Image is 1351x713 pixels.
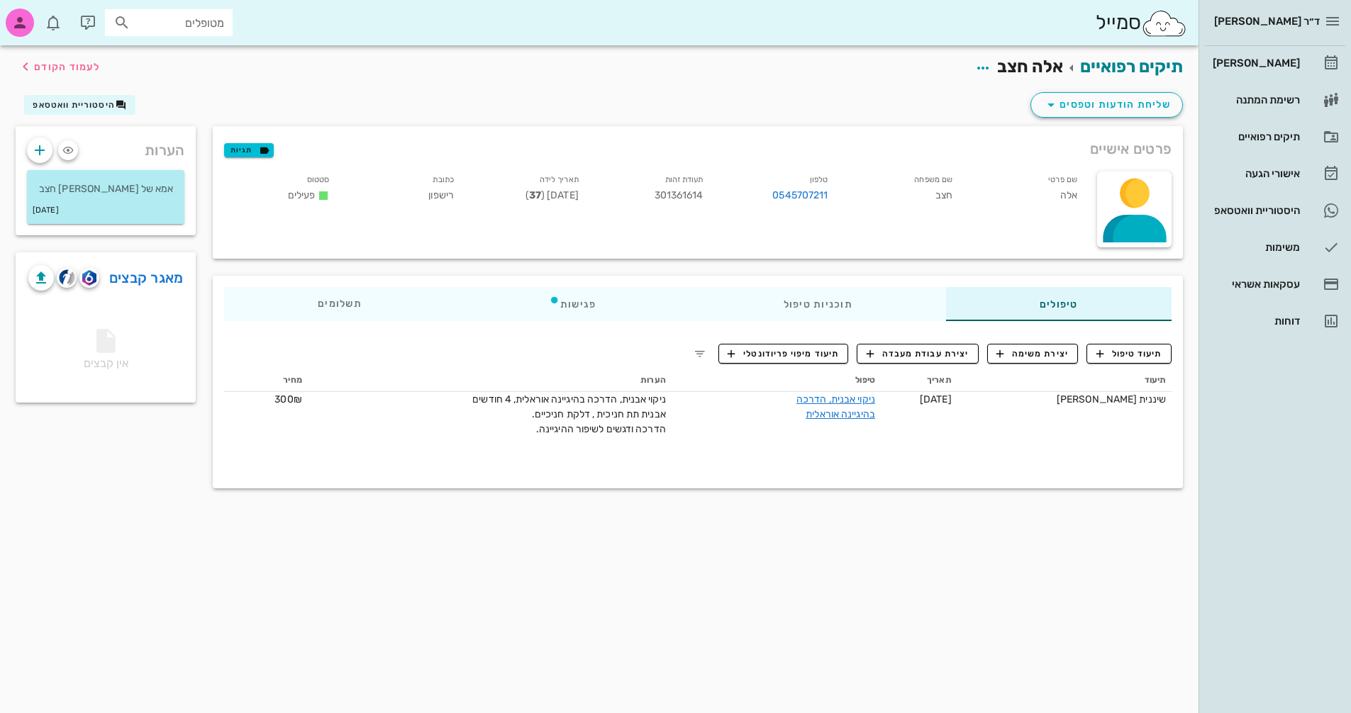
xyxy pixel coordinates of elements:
[33,100,115,110] span: היסטוריית וואטסאפ
[914,175,952,184] small: שם משפחה
[34,61,100,73] span: לעמוד הקודם
[1210,242,1300,253] div: משימות
[1210,57,1300,69] div: [PERSON_NAME]
[433,175,454,184] small: כתובת
[1043,96,1171,113] span: שליחת הודעות וטפסים
[308,369,672,392] th: הערות
[1210,315,1300,327] div: דוחות
[318,299,362,309] span: תשלומים
[839,169,964,212] div: חצב
[1204,157,1345,191] a: אישורי הגעה
[109,266,184,289] a: מאגר קבצים
[1204,230,1345,264] a: משימות
[1210,131,1300,142] div: תיקים רפואיים
[1214,15,1320,28] span: ד״ר [PERSON_NAME]
[957,369,1172,392] th: תיעוד
[996,347,1069,360] span: יצירת משימה
[672,369,881,392] th: טיפול
[1048,175,1077,184] small: שם פרטי
[1204,120,1345,154] a: תיקים רפואיים
[288,189,316,201] span: פעילים
[428,189,454,201] span: רישפון
[987,344,1079,364] button: יצירת משימה
[526,189,579,201] span: [DATE] ( )
[1204,267,1345,301] a: עסקאות אשראי
[540,175,579,184] small: תאריך לידה
[1080,57,1183,77] a: תיקים רפואיים
[1204,46,1345,80] a: [PERSON_NAME]
[17,54,100,79] button: לעמוד הקודם
[84,333,128,370] span: אין קבצים
[963,392,1166,407] div: שיננית [PERSON_NAME]
[1141,9,1187,38] img: SmileCloud logo
[920,393,952,405] span: [DATE]
[82,270,96,286] img: romexis logo
[867,347,969,360] span: יצירת עבודת מעבדה
[796,393,875,420] a: ניקוי אבנית, הדרכה בהיגיינה אוראלית
[1210,205,1300,216] div: היסטוריית וואטסאפ
[1090,137,1172,160] span: פרטים אישיים
[728,347,839,360] span: תיעוד מיפוי פריודונטלי
[529,189,541,201] strong: 37
[1086,344,1172,364] button: תיעוד טיפול
[1210,168,1300,179] div: אישורי הגעה
[997,57,1063,77] span: אלה חצב
[274,393,301,405] span: 300₪
[42,11,50,20] span: תג
[59,269,75,286] img: cliniview logo
[57,268,77,288] button: cliniview logo
[472,393,666,435] span: ניקוי אבנית, הדרכה בהיגיינה אוראלית, 4 חודשים אבנית תת חניכית , דלקת חניכיים. הדרכה ודגשים לשיפור...
[964,169,1089,212] div: אלה
[38,181,173,197] p: אמא של [PERSON_NAME] חצב
[230,144,267,157] span: תגיות
[16,126,196,167] div: הערות
[1096,347,1162,360] span: תיעוד טיפול
[772,188,828,203] a: 0545707211
[718,344,849,364] button: תיעוד מיפוי פריודונטלי
[1204,193,1345,228] a: היסטוריית וואטסאפ
[1210,279,1300,290] div: עסקאות אשראי
[79,268,99,288] button: romexis logo
[1204,83,1345,117] a: רשימת המתנה
[1030,92,1183,118] button: שליחת הודעות וטפסים
[224,369,307,392] th: מחיר
[307,175,330,184] small: סטטוס
[1204,304,1345,338] a: דוחות
[655,189,704,201] span: 301361614
[857,344,978,364] button: יצירת עבודת מעבדה
[224,143,274,157] button: תגיות
[881,369,957,392] th: תאריך
[665,175,704,184] small: תעודת זהות
[1210,94,1300,106] div: רשימת המתנה
[690,287,946,321] div: תוכניות טיפול
[24,95,135,115] button: היסטוריית וואטסאפ
[810,175,828,184] small: טלפון
[1096,8,1187,38] div: סמייל
[946,287,1172,321] div: טיפולים
[33,203,59,218] small: [DATE]
[455,287,690,321] div: פגישות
